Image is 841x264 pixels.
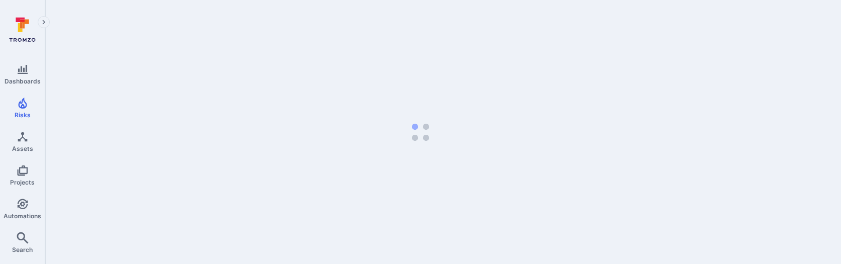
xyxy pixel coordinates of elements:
[40,18,47,27] i: Expand navigation menu
[38,16,50,28] button: Expand navigation menu
[4,212,41,220] span: Automations
[12,145,33,152] span: Assets
[15,111,31,119] span: Risks
[5,77,41,85] span: Dashboards
[12,246,33,253] span: Search
[10,179,35,186] span: Projects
